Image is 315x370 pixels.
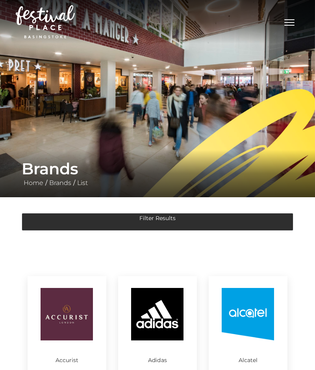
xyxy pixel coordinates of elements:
[220,357,276,363] p: Alcatel
[130,357,185,363] p: Adidas
[16,159,299,188] div: / /
[75,179,90,187] a: List
[22,179,45,187] a: Home
[280,16,299,27] button: Toggle navigation
[22,159,293,178] h1: Brands
[22,213,293,231] button: Filter Results
[16,5,75,38] img: Festival Place Logo
[39,357,94,363] p: Accurist
[47,179,73,187] a: Brands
